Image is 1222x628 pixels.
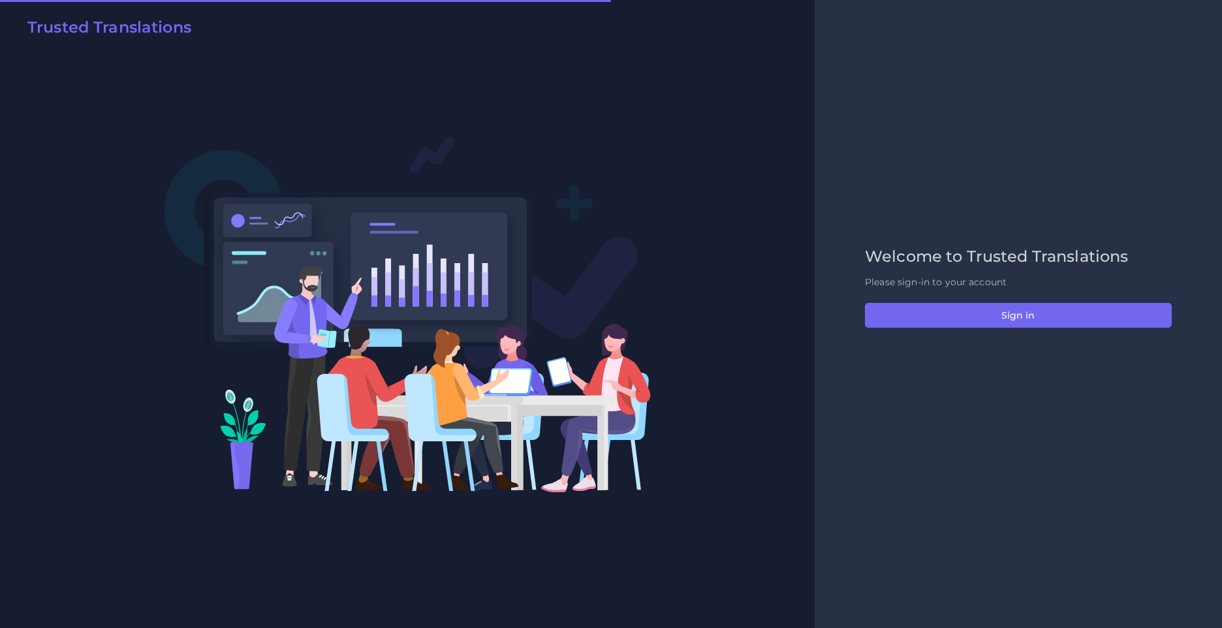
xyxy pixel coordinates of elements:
h2: Welcome to Trusted Translations [865,247,1172,266]
h2: Trusted Translations [27,18,191,37]
a: Trusted Translations [18,18,191,42]
p: Please sign-in to your account [865,275,1172,289]
button: Sign in [865,303,1172,328]
img: Login V2 [164,136,651,493]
